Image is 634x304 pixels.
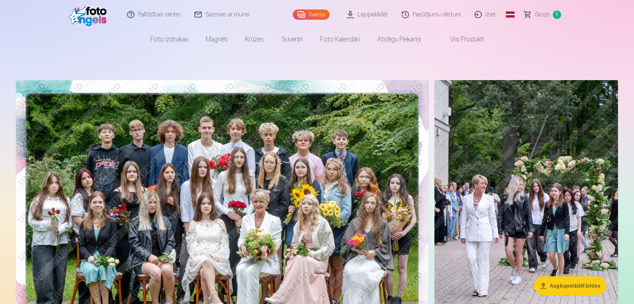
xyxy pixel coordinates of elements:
a: Krūzes [236,29,273,50]
button: Augšupielādēt bildes [534,276,606,295]
a: Visi produkti [430,29,492,50]
a: Galerija [293,9,330,20]
a: Foto kalendāri [311,29,369,50]
img: /fa3 [69,3,111,26]
span: Grozs [535,10,550,19]
span: 1 [553,11,561,19]
a: Magnēti [197,29,236,50]
a: Atslēgu piekariņi [369,29,430,50]
a: Foto izdrukas [142,29,197,50]
a: Suvenīri [273,29,311,50]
